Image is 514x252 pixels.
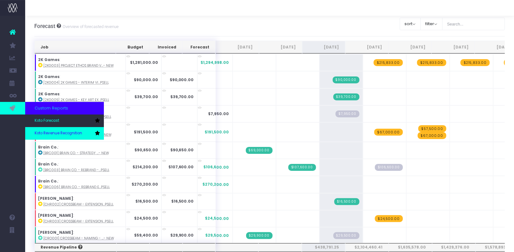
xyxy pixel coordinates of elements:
abbr: [BRC003] Brain Co. - Rebrand - Brand - Upsell [43,168,110,172]
button: sort [400,18,421,30]
td: : [35,210,126,227]
span: $7,950.00 [208,111,229,117]
strong: $214,200.00 [133,164,158,170]
span: Koto Revenue Recognition [35,131,82,136]
td: : [35,159,126,176]
td: : [35,88,126,105]
span: Forecast [34,23,55,29]
span: $24,500.00 [205,216,229,221]
strong: [PERSON_NAME] [38,213,73,218]
span: Streamtime Draft Invoice: null – 2K Games - Deck Design Support [336,110,359,117]
td: : [35,71,126,88]
input: Search... [442,18,505,30]
span: $106,600.00 [204,164,229,170]
th: Forecast [182,41,215,53]
span: Streamtime Draft Invoice: null – [BRC003] Brain Co. - Rebrand - Brand - Upsell [375,164,403,171]
abbr: [BRC006] Brain Co. - Rebrand Extension - Brand - Upsell [43,185,110,189]
span: wayahead Revenue Forecast Item [374,129,403,136]
a: Koto Forecast [25,115,104,127]
td: : [35,54,126,71]
strong: $90,650.00 [170,147,194,153]
td: : [35,227,126,244]
td: : [35,176,126,193]
span: $270,200.00 [203,182,229,188]
span: wayahead Revenue Forecast Item [460,59,490,66]
th: Nov 25: activate to sort column ascending [432,41,475,53]
span: $1,294,998.00 [201,60,229,65]
span: $29,500.00 [206,233,229,238]
strong: $39,700.00 [170,94,194,99]
span: wayahead Revenue Forecast Item [375,215,403,222]
abbr: [CHR003] Crossbeam - Extension - Digital - Upsell [43,219,114,224]
strong: 2K Games [38,74,59,79]
span: $191,500.00 [205,129,229,135]
span: Streamtime Invoice: 886 – [BRC001] Brain Co. - Strategy - Brand - New [246,147,273,154]
strong: $29,900.00 [170,232,194,238]
strong: $191,500.00 [134,129,158,135]
span: Streamtime Invoice: 913 – [CHR002] Crossbeam - Extension - Brand - Upsell [334,198,359,205]
td: : [35,142,126,159]
abbr: [2KG005] 2K Games - Key Art Explore - Brand - Upsell [43,98,109,102]
th: $2,104,460.41 [345,243,389,251]
strong: $1,281,000.00 [130,60,158,65]
strong: 2K Games [38,57,59,62]
th: Sep 25: activate to sort column ascending [345,41,388,53]
th: $438,791.25 [302,243,345,251]
small: Overview of forecasted revenue [61,23,119,29]
th: $1,635,578.00 [389,243,432,251]
th: Budget [116,41,149,53]
span: Streamtime Invoice: 905 – 2K Games - Interim Visual [333,76,359,83]
img: images/default_profile_image.png [8,239,17,249]
abbr: [CRO001] Crossbeam - Naming - Brand - New [43,236,114,241]
th: Jul 25: activate to sort column ascending [259,41,302,53]
span: Streamtime Invoice: 909 – 2K Games - Key Art [333,93,359,100]
strong: $24,500.00 [134,216,158,221]
span: wayahead Revenue Forecast Item [417,59,446,66]
span: $29,500.00 [206,232,229,238]
strong: Brain Co. [38,144,58,150]
strong: $90,000.00 [170,77,194,82]
abbr: [BRC001] Brain Co. - Strategy - Brand - New [43,151,109,155]
span: $106,600.00 [204,165,229,170]
span: Koto Forecast [35,118,59,124]
abbr: [2KG003] Project Ethos Brand V2 - Brand - New [43,63,114,68]
th: $1,429,376.00 [432,243,476,251]
strong: Brain Co. [38,178,58,184]
span: Custom Reports [35,105,68,111]
span: wayahead Revenue Forecast Item [418,132,446,139]
strong: $16,500.00 [135,199,158,204]
abbr: [CHR002] Crossbeam - Extension - Brand - Upsell [43,202,114,207]
span: wayahead Revenue Forecast Item [374,59,403,66]
th: Oct 25: activate to sort column ascending [388,41,432,53]
th: Aug 25: activate to sort column ascending [302,41,345,53]
strong: 2K Games [38,91,59,97]
th: Jun 25: activate to sort column ascending [216,41,259,53]
span: wayahead Revenue Forecast Item [418,125,446,132]
strong: $16,500.00 [171,199,194,204]
strong: $90,000.00 [134,77,158,82]
button: filter [421,18,443,30]
strong: [PERSON_NAME] [38,196,73,201]
strong: $270,200.00 [132,182,158,187]
strong: $90,650.00 [134,147,158,153]
abbr: [2KG004] 2K Games - Interim Visual - Brand - Upsell [43,80,109,85]
strong: [PERSON_NAME] [38,230,73,235]
strong: $107,600.00 [168,164,194,170]
span: $270,200.00 [203,182,229,187]
strong: $39,700.00 [134,94,158,99]
span: Streamtime Invoice: 890 – [CRO001] Crossbeam - Naming - Brand - New [246,232,273,239]
strong: $59,400.00 [134,232,158,238]
strong: Brain Co. [38,161,58,167]
span: $24,500.00 [205,216,229,221]
span: Streamtime Draft Invoice: null – [CRO001] Crossbeam - Naming - Brand - New [333,232,359,239]
th: Job: activate to sort column ascending [35,41,116,53]
th: Invoiced [149,41,182,53]
th: Revenue Pipeline [35,243,116,251]
span: Streamtime Invoice: CN 892.5 – [BRC003] Brain Co. - Rebrand - Brand - Upsell [288,164,316,171]
td: : [35,193,126,210]
abbr: [ADO001] Adobe - Immersion - Brand - New [43,132,111,137]
a: Koto Revenue Recognition [25,127,104,140]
